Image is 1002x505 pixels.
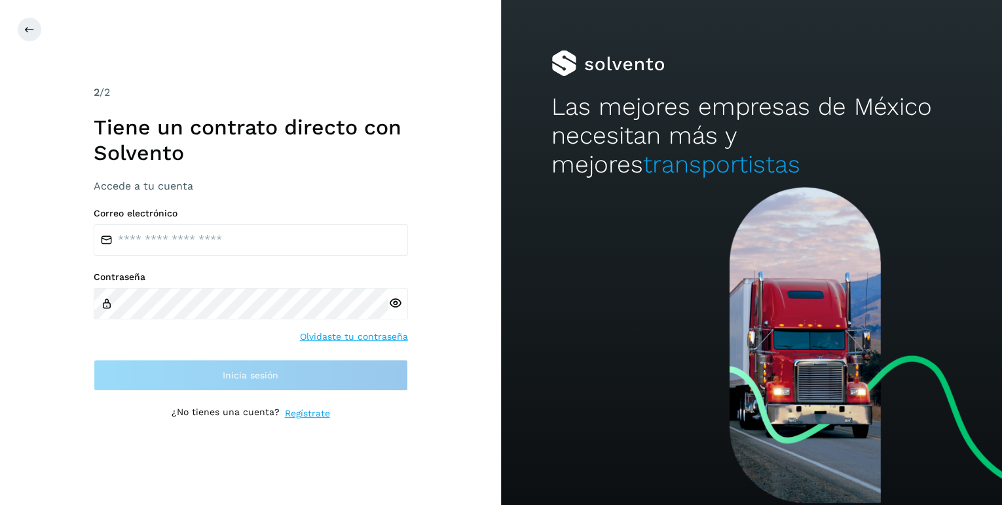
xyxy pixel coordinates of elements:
a: Regístrate [285,407,330,420]
label: Contraseña [94,272,408,283]
label: Correo electrónico [94,208,408,219]
p: ¿No tienes una cuenta? [172,407,280,420]
div: /2 [94,85,408,100]
h2: Las mejores empresas de México necesitan más y mejores [551,92,952,180]
a: Olvidaste tu contraseña [300,330,408,344]
span: 2 [94,86,100,98]
h1: Tiene un contrato directo con Solvento [94,115,408,165]
span: transportistas [643,150,800,178]
button: Inicia sesión [94,359,408,391]
h3: Accede a tu cuenta [94,180,408,192]
span: Inicia sesión [223,371,278,380]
